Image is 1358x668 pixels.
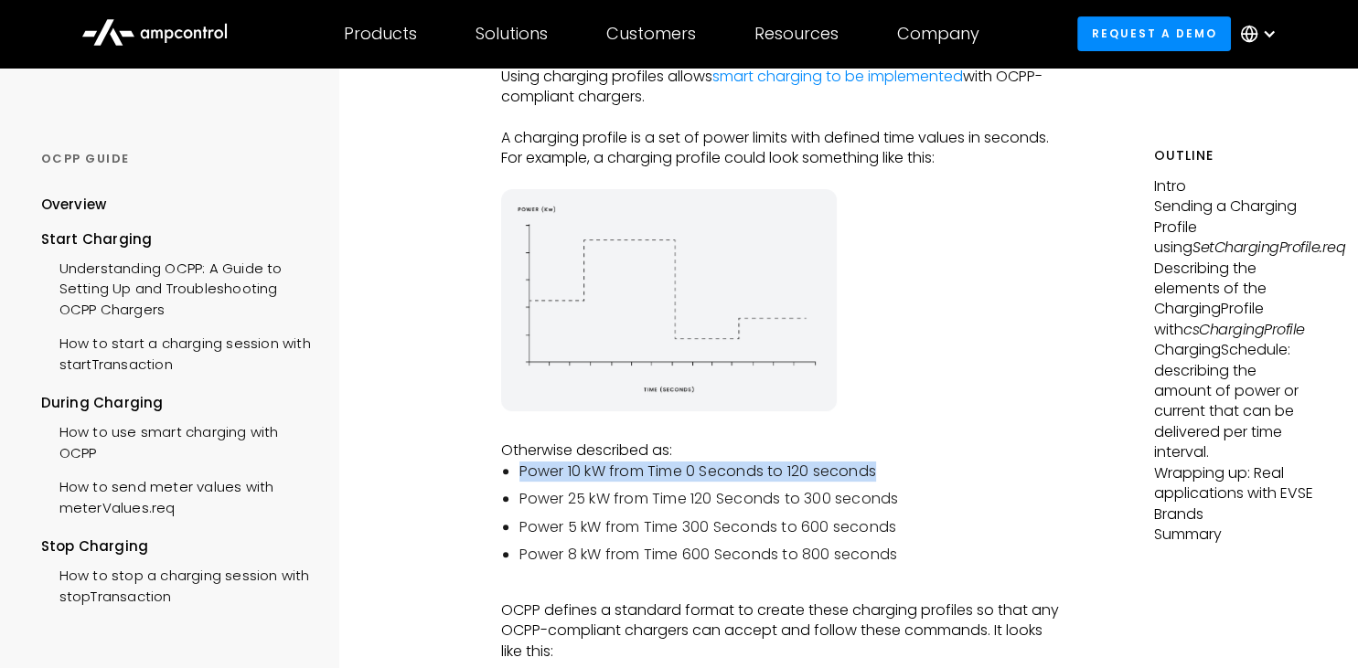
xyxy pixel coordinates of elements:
[476,24,548,44] div: Solutions
[41,229,313,249] div: Start Charging
[41,195,107,215] div: Overview
[897,24,979,44] div: Company
[606,24,696,44] div: Customers
[41,413,313,468] a: How to use smart charging with OCPP
[1192,237,1345,258] em: SetChargingProfile.req
[519,517,1062,537] li: Power 5 kW from Time 300 Seconds to 600 seconds
[519,545,1062,565] li: Power 8 kW from Time 600 Seconds to 800 seconds
[501,440,1062,461] p: Otherwise described as:
[1183,319,1305,340] em: csChargingProfile
[501,128,1062,169] p: A charging profile is a set of power limits with defined time values in seconds. For example, a c...
[41,393,313,413] div: During Charging
[501,600,1062,662] p: OCPP defines a standard format to create these charging profiles so that any OCPP-compliant charg...
[754,24,839,44] div: Resources
[344,24,417,44] div: Products
[41,249,313,324] a: Understanding OCPP: A Guide to Setting Up and Troubleshooting OCPP Chargers
[41,151,313,167] div: OCPP GUIDE
[41,324,313,379] a: How to start a charging session with startTransaction
[41,557,313,611] a: How to stop a charging session with stopTransaction
[712,66,963,87] a: smart charging to be implemented
[1077,16,1231,50] a: Request a demo
[501,189,838,411] img: energy diagram
[1154,463,1317,525] p: Wrapping up: Real applications with EVSE Brands
[1154,259,1317,341] p: Describing the elements of the ChargingProfile with
[501,579,1062,599] p: ‍
[41,195,107,228] a: Overview
[41,468,313,523] a: How to send meter values with meterValues.req
[1154,146,1317,165] h5: Outline
[501,420,1062,440] p: ‍
[1154,525,1317,545] p: Summary
[1154,176,1317,196] p: Intro
[41,536,313,557] div: Stop Charging
[519,489,1062,509] li: Power 25 kW from Time 120 Seconds to 300 seconds
[1154,196,1317,258] p: Sending a Charging Profile using
[501,108,1062,128] p: ‍
[519,461,1062,482] li: Power 10 kW from Time 0 Seconds to 120 seconds
[501,67,1062,108] p: Using charging profiles allows with OCPP-compliant chargers.
[501,169,1062,189] p: ‍
[1154,340,1317,462] p: ChargingSchedule: describing the amount of power or current that can be delivered per time interval.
